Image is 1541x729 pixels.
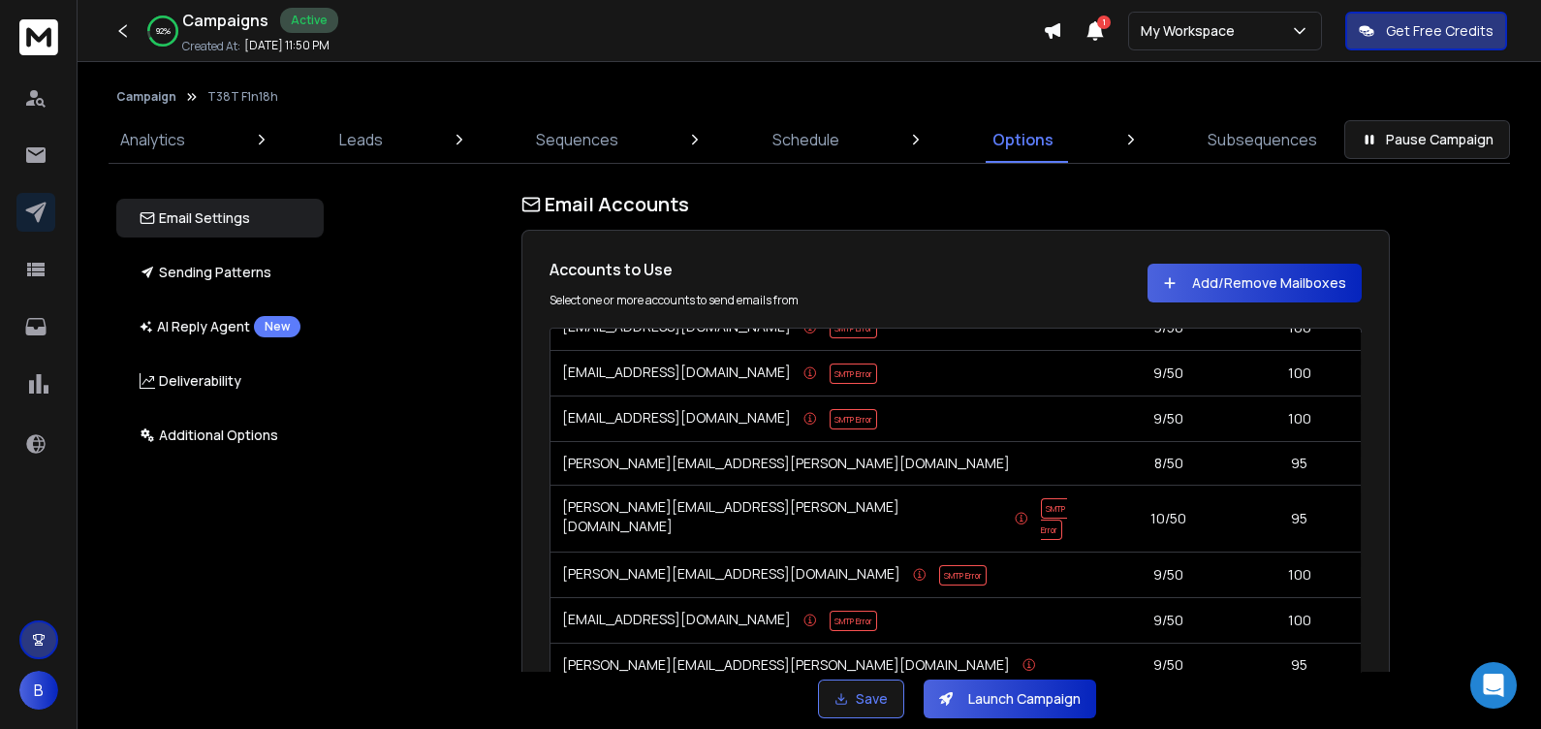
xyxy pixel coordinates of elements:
[1141,21,1242,41] p: My Workspace
[981,116,1065,163] a: Options
[1097,16,1111,29] span: 1
[182,9,268,32] h1: Campaigns
[1196,116,1329,163] a: Subsequences
[19,671,58,710] button: B
[1345,12,1507,50] button: Get Free Credits
[116,89,176,105] button: Campaign
[1386,21,1494,41] p: Get Free Credits
[339,128,383,151] p: Leads
[120,128,185,151] p: Analytics
[772,128,839,151] p: Schedule
[1208,128,1317,151] p: Subsequences
[109,116,197,163] a: Analytics
[207,89,278,105] p: T38T F1n18h
[182,39,240,54] p: Created At:
[761,116,851,163] a: Schedule
[244,38,330,53] p: [DATE] 11:50 PM
[156,25,171,37] p: 92 %
[524,116,630,163] a: Sequences
[536,128,618,151] p: Sequences
[1470,662,1517,709] div: Open Intercom Messenger
[140,208,250,228] p: Email Settings
[116,199,324,238] button: Email Settings
[521,191,1390,218] h1: Email Accounts
[280,8,338,33] div: Active
[328,116,394,163] a: Leads
[1344,120,1510,159] button: Pause Campaign
[992,128,1054,151] p: Options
